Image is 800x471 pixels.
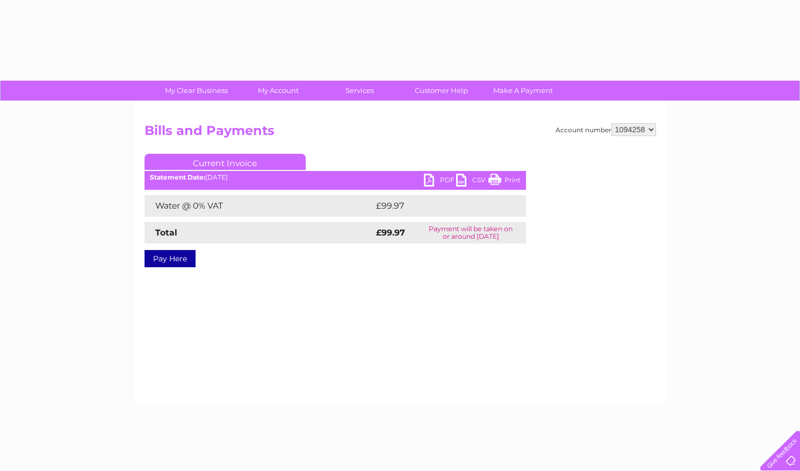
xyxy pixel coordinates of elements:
h2: Bills and Payments [145,123,656,144]
td: £99.97 [373,195,505,217]
td: Payment will be taken on or around [DATE] [416,222,526,244]
b: Statement Date: [150,173,205,181]
a: My Account [234,81,322,101]
strong: £99.97 [376,227,405,238]
a: Services [315,81,404,101]
a: Make A Payment [479,81,567,101]
a: Pay Here [145,250,196,267]
a: Customer Help [397,81,486,101]
div: [DATE] [145,174,526,181]
a: PDF [424,174,456,189]
a: CSV [456,174,488,189]
td: Water @ 0% VAT [145,195,373,217]
strong: Total [155,227,177,238]
div: Account number [556,123,656,136]
a: Print [488,174,521,189]
a: Current Invoice [145,154,306,170]
a: My Clear Business [152,81,241,101]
